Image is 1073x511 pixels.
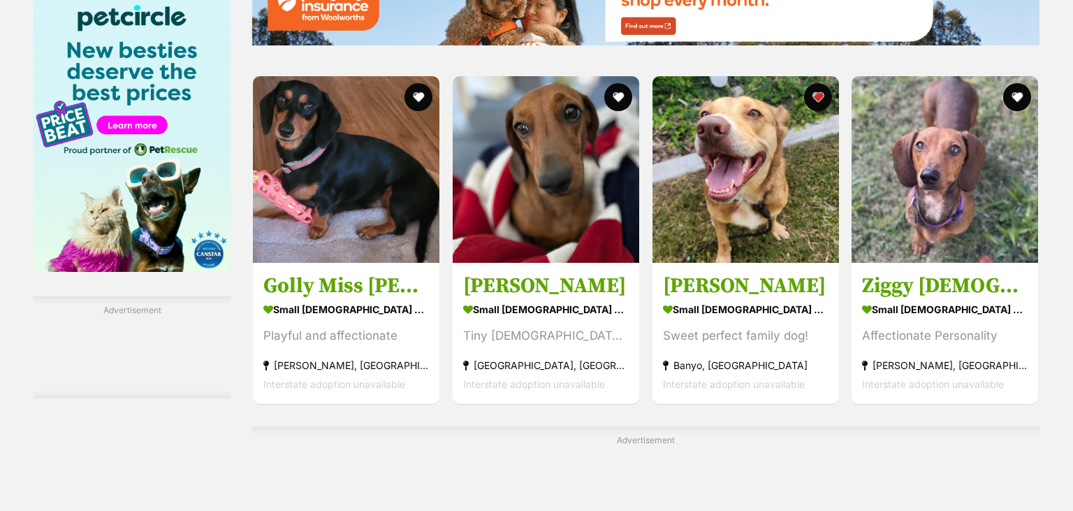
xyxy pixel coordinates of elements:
a: [PERSON_NAME] small [DEMOGRAPHIC_DATA] Dog Tiny [DEMOGRAPHIC_DATA] huge heart [GEOGRAPHIC_DATA], ... [453,262,639,404]
div: Advertisement [34,296,231,398]
span: Interstate adoption unavailable [263,378,405,390]
a: Golly Miss [PERSON_NAME] small [DEMOGRAPHIC_DATA] Dog Playful and affectionate [PERSON_NAME], [GE... [253,262,439,404]
h3: [PERSON_NAME] [463,273,629,299]
img: Molly - Dachshund (Miniature Smooth Haired) Dog [453,76,639,263]
span: Interstate adoption unavailable [862,378,1004,390]
strong: small [DEMOGRAPHIC_DATA] Dog [463,299,629,319]
strong: [GEOGRAPHIC_DATA], [GEOGRAPHIC_DATA] [463,356,629,375]
img: Sally - Australian Kelpie x Catahoula Leopard Dog [652,76,839,263]
img: Ziggy Female - Dachshund (Miniature Smooth Haired) Dog [852,76,1038,263]
strong: small [DEMOGRAPHIC_DATA] Dog [263,299,429,319]
span: Interstate adoption unavailable [663,378,805,390]
h3: Golly Miss [PERSON_NAME] [263,273,429,299]
img: Golly Miss Molly - Dachshund (Miniature Smooth Haired) Dog [253,76,439,263]
strong: small [DEMOGRAPHIC_DATA] Dog [663,299,829,319]
button: favourite [404,83,432,111]
div: Playful and affectionate [263,326,429,345]
div: Tiny [DEMOGRAPHIC_DATA] huge heart [463,326,629,345]
strong: small [DEMOGRAPHIC_DATA] Dog [862,299,1028,319]
strong: [PERSON_NAME], [GEOGRAPHIC_DATA] [263,356,429,375]
span: Interstate adoption unavailable [463,378,605,390]
h3: [PERSON_NAME] [663,273,829,299]
div: Affectionate Personality [862,326,1028,345]
strong: [PERSON_NAME], [GEOGRAPHIC_DATA] [862,356,1028,375]
button: favourite [1003,83,1031,111]
strong: Banyo, [GEOGRAPHIC_DATA] [663,356,829,375]
div: Sweet perfect family dog! [663,326,829,345]
button: favourite [803,83,831,111]
a: [PERSON_NAME] small [DEMOGRAPHIC_DATA] Dog Sweet perfect family dog! Banyo, [GEOGRAPHIC_DATA] Int... [652,262,839,404]
button: favourite [604,83,632,111]
a: Ziggy [DEMOGRAPHIC_DATA] small [DEMOGRAPHIC_DATA] Dog Affectionate Personality [PERSON_NAME], [GE... [852,262,1038,404]
h3: Ziggy [DEMOGRAPHIC_DATA] [862,273,1028,299]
